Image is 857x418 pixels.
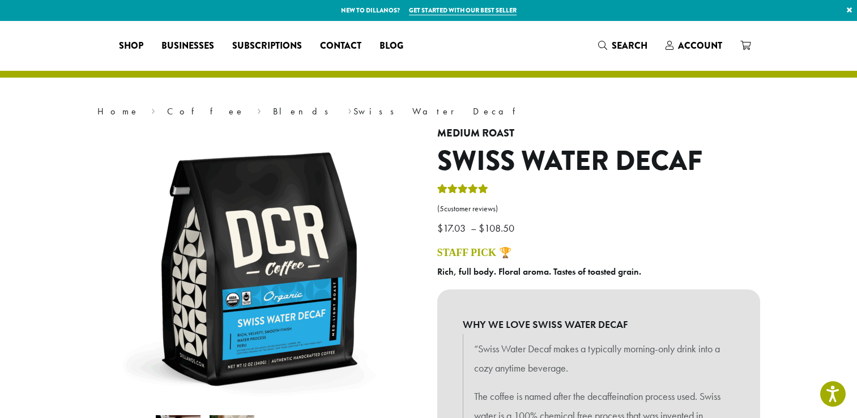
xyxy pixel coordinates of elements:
p: “Swiss Water Decaf makes a typically morning-only drink into a cozy anytime beverage. [474,339,723,378]
nav: Breadcrumb [97,105,760,118]
span: Contact [320,39,361,53]
span: › [348,101,352,118]
span: – [471,221,476,234]
span: › [151,101,155,118]
a: Shop [110,37,152,55]
a: Blends [273,105,336,117]
a: Staff Pick 🏆 [437,247,511,258]
h4: Medium Roast [437,127,760,140]
b: WHY WE LOVE SWISS WATER DECAF [463,315,735,334]
span: $ [437,221,443,234]
span: Blog [380,39,403,53]
bdi: 17.03 [437,221,468,234]
a: Home [97,105,139,117]
h1: Swiss Water Decaf [437,145,760,178]
a: Coffee [167,105,245,117]
span: Subscriptions [232,39,302,53]
span: $ [479,221,484,234]
a: (5customer reviews) [437,203,760,215]
div: Rated 5.00 out of 5 [437,182,488,199]
a: Search [589,36,656,55]
span: Account [678,39,722,52]
span: Businesses [161,39,214,53]
a: Get started with our best seller [409,6,517,15]
bdi: 108.50 [479,221,517,234]
span: Shop [119,39,143,53]
span: Search [612,39,647,52]
b: Rich, full body. Floral aroma. Tastes of toasted grain. [437,266,641,278]
span: › [257,101,261,118]
span: 5 [440,204,444,214]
